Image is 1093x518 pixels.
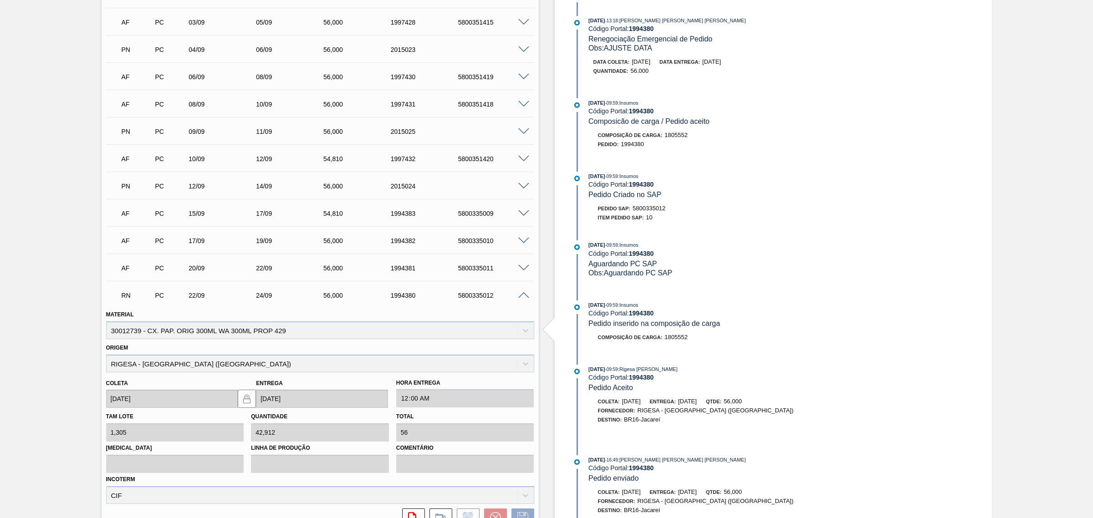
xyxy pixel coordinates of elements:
[664,132,688,138] span: 1805552
[388,237,465,244] div: 1994382
[678,398,697,405] span: [DATE]
[122,128,153,135] p: PN
[106,390,238,408] input: dd/mm/yyyy
[622,488,641,495] span: [DATE]
[106,413,133,420] label: Tam lote
[598,508,622,513] span: Destino:
[629,25,654,32] strong: 1994380
[388,101,465,108] div: 1997431
[119,67,155,87] div: Aguardando Faturamento
[254,19,330,26] div: 05/09/2025
[588,320,720,327] span: Pedido inserido na composição de carga
[588,269,672,277] span: Obs: Aguardando PC SAP
[588,384,633,391] span: Pedido Aceito
[650,489,676,495] span: Entrega:
[588,457,605,462] span: [DATE]
[238,390,256,408] button: locked
[598,498,635,504] span: Fornecedor:
[588,310,805,317] div: Código Portal:
[618,242,638,248] span: : Insumos
[618,366,678,372] span: : Rigesa [PERSON_NAME]
[598,206,631,211] span: Pedido SAP:
[574,305,580,310] img: atual
[119,12,155,32] div: Aguardando Faturamento
[388,19,465,26] div: 1997428
[621,141,644,147] span: 1994380
[593,68,628,74] span: Quantidade :
[256,380,283,386] label: Entrega
[574,102,580,108] img: atual
[122,292,153,299] p: RN
[186,101,263,108] div: 08/09/2025
[456,73,532,81] div: 5800351419
[588,250,805,257] div: Código Portal:
[605,457,618,462] span: - 16:49
[605,367,618,372] span: - 09:59
[588,35,712,43] span: Renegociação Emergencial de Pedido
[618,100,638,106] span: : Insumos
[321,46,398,53] div: 56,000
[186,292,263,299] div: 22/09/2025
[664,334,688,340] span: 1805552
[153,101,189,108] div: Pedido de Compra
[122,155,153,163] p: AF
[153,237,189,244] div: Pedido de Compra
[646,214,652,221] span: 10
[321,155,398,163] div: 54,810
[598,335,663,340] span: Composição de Carga :
[456,210,532,217] div: 5800335009
[153,46,189,53] div: Pedido de Compra
[637,407,793,414] span: RIGESA - [GEOGRAPHIC_DATA] ([GEOGRAPHIC_DATA])
[122,237,153,244] p: AF
[618,173,638,179] span: : Insumos
[629,374,654,381] strong: 1994380
[633,205,665,212] span: 5800335012
[624,507,660,513] span: BR16-Jacareí
[388,292,465,299] div: 1994380
[254,210,330,217] div: 17/09/2025
[629,464,654,472] strong: 1994380
[254,264,330,272] div: 22/09/2025
[153,128,189,135] div: Pedido de Compra
[618,302,638,308] span: : Insumos
[629,250,654,257] strong: 1994380
[388,73,465,81] div: 1997430
[153,73,189,81] div: Pedido de Compra
[605,243,618,248] span: - 09:59
[574,176,580,181] img: atual
[119,40,155,60] div: Pedido em Negociação
[618,457,746,462] span: : [PERSON_NAME] [PERSON_NAME] [PERSON_NAME]
[122,19,153,26] p: AF
[631,67,649,74] span: 56,000
[119,122,155,142] div: Pedido em Negociação
[321,292,398,299] div: 56,000
[119,203,155,223] div: Aguardando Faturamento
[254,155,330,163] div: 12/09/2025
[624,416,660,423] span: BR16-Jacareí
[186,237,263,244] div: 17/09/2025
[588,191,661,198] span: Pedido Criado no SAP
[588,117,710,125] span: Composicão de carga / Pedido aceito
[396,413,414,420] label: Total
[186,19,263,26] div: 03/09/2025
[622,398,641,405] span: [DATE]
[186,210,263,217] div: 15/09/2025
[106,311,134,318] label: Material
[321,264,398,272] div: 56,000
[588,18,605,23] span: [DATE]
[588,44,652,52] span: Obs: AJUSTE DATA
[119,149,155,169] div: Aguardando Faturamento
[629,107,654,115] strong: 1994380
[122,73,153,81] p: AF
[153,19,189,26] div: Pedido de Compra
[321,73,398,81] div: 56,000
[119,231,155,251] div: Aguardando Faturamento
[321,19,398,26] div: 56,000
[456,19,532,26] div: 5800351415
[122,46,153,53] p: PN
[598,417,622,422] span: Destino:
[186,46,263,53] div: 04/09/2025
[122,183,153,190] p: PN
[605,303,618,308] span: - 09:59
[241,393,252,404] img: locked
